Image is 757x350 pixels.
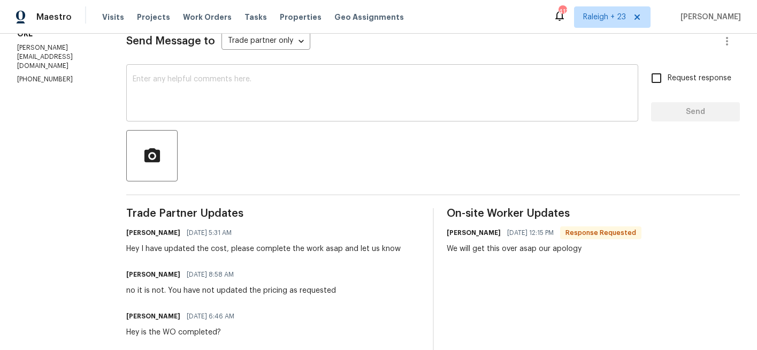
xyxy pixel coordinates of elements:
[17,75,101,84] p: [PHONE_NUMBER]
[126,227,180,238] h6: [PERSON_NAME]
[668,73,731,84] span: Request response
[126,208,420,219] span: Trade Partner Updates
[583,12,626,22] span: Raleigh + 23
[244,13,267,21] span: Tasks
[126,244,401,254] div: Hey I have updated the cost, please complete the work asap and let us know
[221,33,310,50] div: Trade partner only
[447,208,740,219] span: On-site Worker Updates
[126,36,215,47] span: Send Message to
[187,227,232,238] span: [DATE] 5:31 AM
[137,12,170,22] span: Projects
[676,12,741,22] span: [PERSON_NAME]
[36,12,72,22] span: Maestro
[187,311,234,322] span: [DATE] 6:46 AM
[447,227,501,238] h6: [PERSON_NAME]
[126,327,241,338] div: Hey is the WO completed?
[334,12,404,22] span: Geo Assignments
[559,6,566,17] div: 413
[126,311,180,322] h6: [PERSON_NAME]
[561,227,640,238] span: Response Requested
[102,12,124,22] span: Visits
[447,244,641,254] div: We will get this over asap our apology
[280,12,322,22] span: Properties
[187,269,234,280] span: [DATE] 8:58 AM
[183,12,232,22] span: Work Orders
[126,285,336,296] div: no it is not. You have not updated the pricing as requested
[126,269,180,280] h6: [PERSON_NAME]
[507,227,554,238] span: [DATE] 12:15 PM
[17,43,101,71] p: [PERSON_NAME][EMAIL_ADDRESS][DOMAIN_NAME]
